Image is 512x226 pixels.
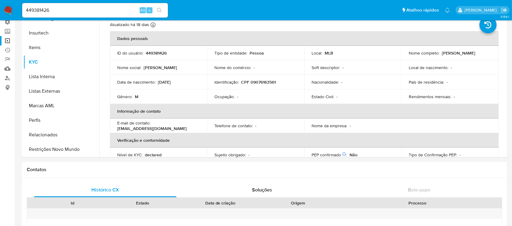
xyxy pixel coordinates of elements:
p: Pessoa [250,50,264,56]
button: KYC [23,55,99,69]
span: Histórico CX [91,186,119,193]
p: [DATE] [158,79,171,85]
span: Atalhos rápidos [406,7,439,13]
span: s [148,7,150,13]
p: - [254,65,255,70]
p: Atualizado há 18 dias [110,22,149,28]
button: Marcas AML [23,98,99,113]
p: Nome completo : [409,50,439,56]
input: Pesquise usuários ou casos... [22,6,168,14]
p: - [336,94,338,99]
div: Id [42,200,104,206]
p: [PERSON_NAME] [144,65,177,70]
p: Soft descriptor : [312,65,340,70]
span: Alt [140,7,145,13]
p: - [350,123,351,128]
span: Soluções [252,186,272,193]
th: Verificação e conformidade [110,133,499,148]
p: [EMAIL_ADDRESS][DOMAIN_NAME] [117,126,187,131]
p: MLB [325,50,333,56]
p: - [343,65,344,70]
p: Estado Civil : [312,94,334,99]
button: Lista Interna [23,69,99,84]
p: - [454,94,455,99]
p: - [248,152,250,158]
p: Data de nascimento : [117,79,155,85]
p: País de residência : [409,79,444,85]
div: Processo [337,200,498,206]
span: 3.156.1 [500,14,509,19]
p: - [451,65,452,70]
a: Notificações [445,8,450,13]
p: Gênero : [117,94,132,99]
p: - [255,123,256,128]
p: Tipo de Confirmação PEP : [409,152,457,158]
p: Não [350,152,357,158]
button: Relacionados [23,128,99,142]
a: Sair [501,7,507,13]
p: CPF 09076163561 [241,79,276,85]
p: declared [145,152,162,158]
p: Local de nascimento : [409,65,448,70]
p: ID do usuário : [117,50,143,56]
th: Dados pessoais [110,31,499,46]
p: Ocupação : [214,94,234,99]
button: Restrições Novo Mundo [23,142,99,157]
p: M [135,94,138,99]
p: E-mail de contato : [117,120,150,126]
button: Perfis [23,113,99,128]
p: Rendimentos mensais : [409,94,451,99]
p: PEP confirmado : [312,152,347,158]
button: Items [23,40,99,55]
h1: Contatos [27,167,502,173]
th: Informação de contato [110,104,499,118]
p: Telefone de contato : [214,123,253,128]
div: Estado [112,200,174,206]
button: Insurtech [23,26,99,40]
span: Bate-papo [408,186,430,193]
button: search-icon [153,6,166,15]
p: Local : [312,50,322,56]
p: - [459,152,461,158]
p: Tipo de entidade : [214,50,247,56]
p: Nacionalidade : [312,79,339,85]
p: adriano.brito@mercadolivre.com [465,7,499,13]
p: Nome da empresa : [312,123,347,128]
p: - [237,94,238,99]
button: Listas Externas [23,84,99,98]
p: - [446,79,448,85]
p: - [341,79,343,85]
p: Nome do comércio : [214,65,251,70]
div: Data de criação [182,200,259,206]
p: Nome social : [117,65,141,70]
p: Identificação : [214,79,239,85]
div: Origem [267,200,329,206]
p: Sujeito obrigado : [214,152,246,158]
p: 449381426 [146,50,167,56]
p: Nível de KYC : [117,152,142,158]
p: [PERSON_NAME] [442,50,475,56]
